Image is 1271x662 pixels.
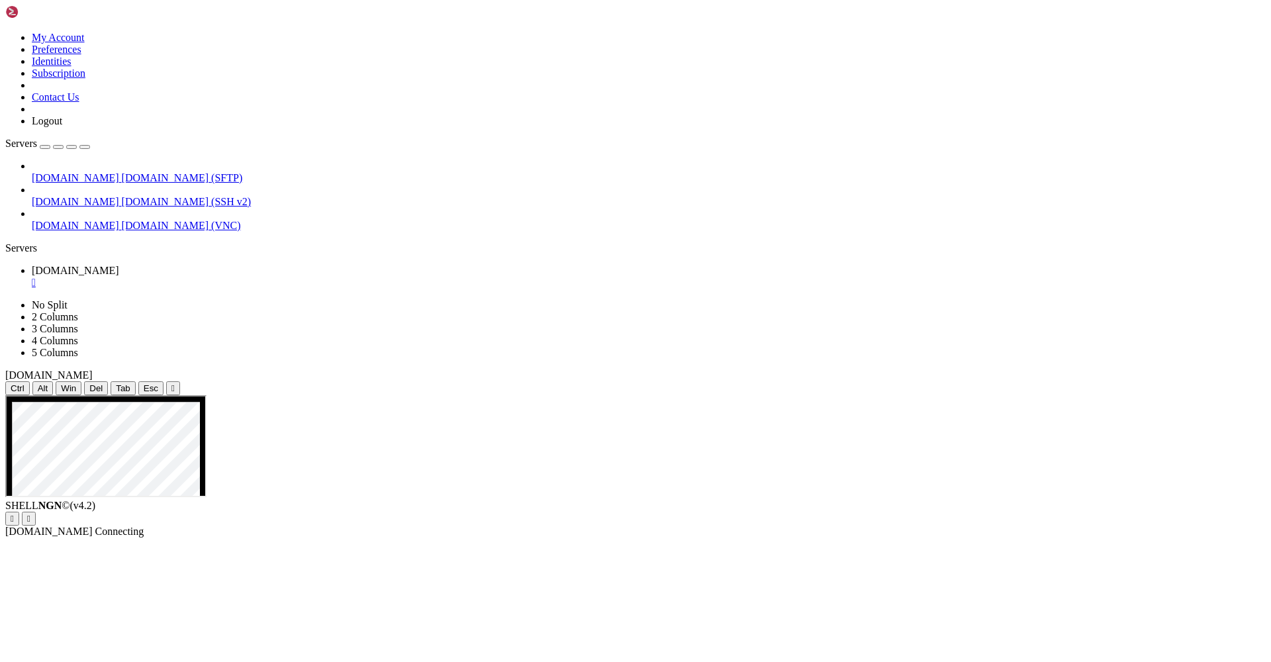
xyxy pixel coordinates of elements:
a: 3 Columns [32,323,78,334]
div: Servers [5,242,1266,254]
span: [DOMAIN_NAME] [32,265,119,276]
li: [DOMAIN_NAME] [DOMAIN_NAME] (SFTP) [32,160,1266,184]
li: [DOMAIN_NAME] [DOMAIN_NAME] (VNC) [32,208,1266,232]
span: [DOMAIN_NAME] [32,220,119,231]
span: [DOMAIN_NAME] (SFTP) [122,172,243,183]
span: Ctrl [11,383,24,393]
div:  [27,514,30,524]
a: Servers [5,138,90,149]
img: Shellngn [5,5,81,19]
span: [DOMAIN_NAME] [32,172,119,183]
a: Logout [32,115,62,126]
span: Esc [144,383,158,393]
button: Tab [111,381,136,395]
button: Esc [138,381,164,395]
button:  [22,512,36,526]
span: Win [61,383,76,393]
button: Alt [32,381,54,395]
span: Tab [116,383,130,393]
a:  [32,277,1266,289]
span: 4.2.0 [70,500,96,511]
a: Subscription [32,68,85,79]
a: No Split [32,299,68,310]
a: h.ycloud.info [32,265,1266,289]
a: Contact Us [32,91,79,103]
a: [DOMAIN_NAME] [DOMAIN_NAME] (SSH v2) [32,196,1266,208]
a: 2 Columns [32,311,78,322]
span: Connecting [95,526,144,537]
li: [DOMAIN_NAME] [DOMAIN_NAME] (SSH v2) [32,184,1266,208]
button: Del [84,381,108,395]
span: SHELL © [5,500,95,511]
span: [DOMAIN_NAME] [5,526,93,537]
button:  [166,381,180,395]
span: [DOMAIN_NAME] [32,196,119,207]
a: My Account [32,32,85,43]
div:  [11,514,14,524]
a: 4 Columns [32,335,78,346]
a: 5 Columns [32,347,78,358]
span: Del [89,383,103,393]
button: Win [56,381,81,395]
b: NGN [38,500,62,511]
div:  [171,383,175,393]
button:  [5,512,19,526]
button: Ctrl [5,381,30,395]
a: [DOMAIN_NAME] [DOMAIN_NAME] (VNC) [32,220,1266,232]
a: Preferences [32,44,81,55]
span: [DOMAIN_NAME] (VNC) [122,220,241,231]
span: [DOMAIN_NAME] (SSH v2) [122,196,252,207]
a: Identities [32,56,71,67]
span: Alt [38,383,48,393]
a: [DOMAIN_NAME] [DOMAIN_NAME] (SFTP) [32,172,1266,184]
span: Servers [5,138,37,149]
span: [DOMAIN_NAME] [5,369,93,381]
